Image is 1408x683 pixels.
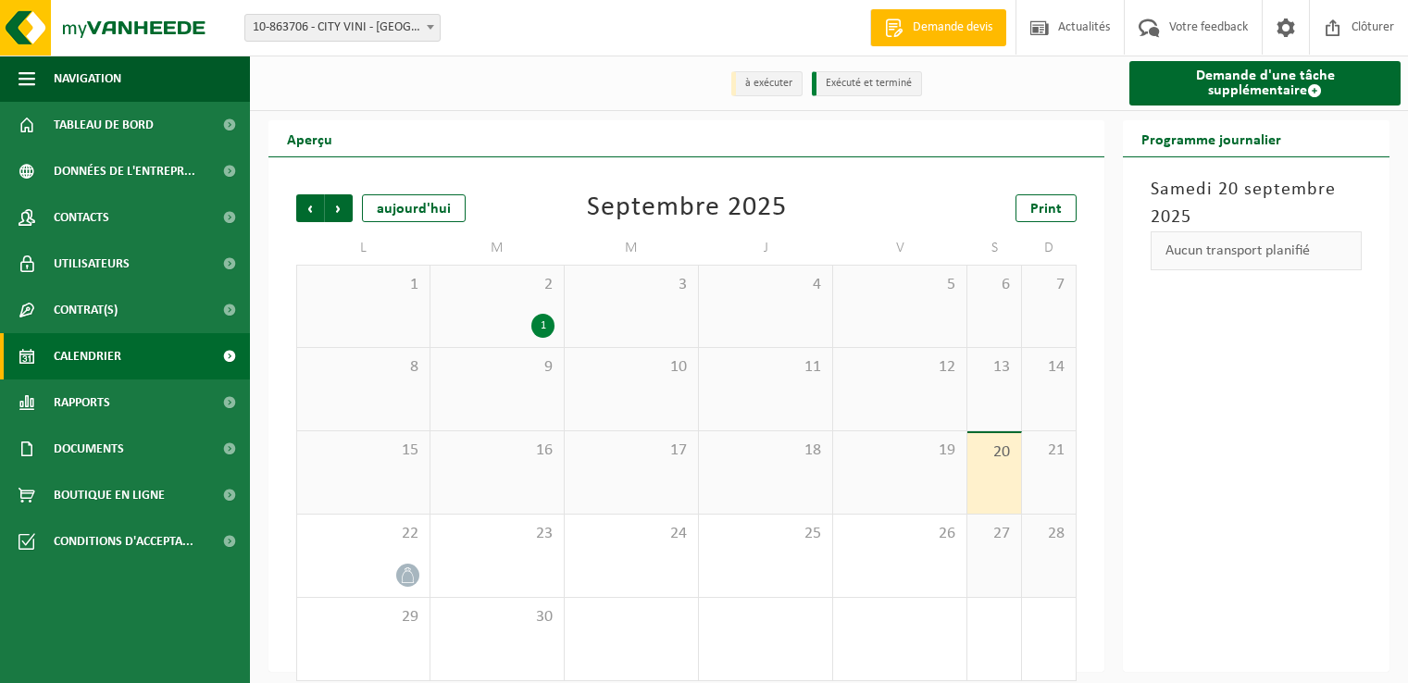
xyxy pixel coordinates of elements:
[565,231,699,265] td: M
[54,379,110,426] span: Rapports
[587,194,787,222] div: Septembre 2025
[1123,120,1300,156] h2: Programme journalier
[440,524,554,544] span: 23
[708,441,823,461] span: 18
[1151,231,1362,270] div: Aucun transport planifié
[870,9,1006,46] a: Demande devis
[54,518,193,565] span: Conditions d'accepta...
[1016,194,1077,222] a: Print
[812,71,922,96] li: Exécuté et terminé
[245,15,440,41] span: 10-863706 - CITY VINI - LAEKEN
[977,275,1012,295] span: 6
[1031,275,1066,295] span: 7
[708,524,823,544] span: 25
[430,231,565,265] td: M
[296,231,430,265] td: L
[1031,524,1066,544] span: 28
[977,442,1012,463] span: 20
[440,607,554,627] span: 30
[1031,357,1066,378] span: 14
[306,357,420,378] span: 8
[54,241,130,287] span: Utilisateurs
[362,194,466,222] div: aujourd'hui
[977,524,1012,544] span: 27
[574,441,689,461] span: 17
[708,357,823,378] span: 11
[967,231,1022,265] td: S
[1151,176,1362,231] h3: Samedi 20 septembre 2025
[54,194,109,241] span: Contacts
[842,275,957,295] span: 5
[842,524,957,544] span: 26
[296,194,324,222] span: Précédent
[833,231,967,265] td: V
[306,441,420,461] span: 15
[244,14,441,42] span: 10-863706 - CITY VINI - LAEKEN
[268,120,351,156] h2: Aperçu
[1030,202,1062,217] span: Print
[699,231,833,265] td: J
[574,524,689,544] span: 24
[440,357,554,378] span: 9
[306,275,420,295] span: 1
[908,19,997,37] span: Demande devis
[54,426,124,472] span: Documents
[306,524,420,544] span: 22
[54,102,154,148] span: Tableau de bord
[731,71,803,96] li: à exécuter
[531,314,554,338] div: 1
[1031,441,1066,461] span: 21
[574,275,689,295] span: 3
[1129,61,1401,106] a: Demande d'une tâche supplémentaire
[54,333,121,379] span: Calendrier
[440,275,554,295] span: 2
[440,441,554,461] span: 16
[574,357,689,378] span: 10
[1022,231,1077,265] td: D
[708,275,823,295] span: 4
[54,287,118,333] span: Contrat(s)
[842,441,957,461] span: 19
[54,472,165,518] span: Boutique en ligne
[54,56,121,102] span: Navigation
[325,194,353,222] span: Suivant
[842,357,957,378] span: 12
[306,607,420,627] span: 29
[54,148,195,194] span: Données de l'entrepr...
[977,357,1012,378] span: 13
